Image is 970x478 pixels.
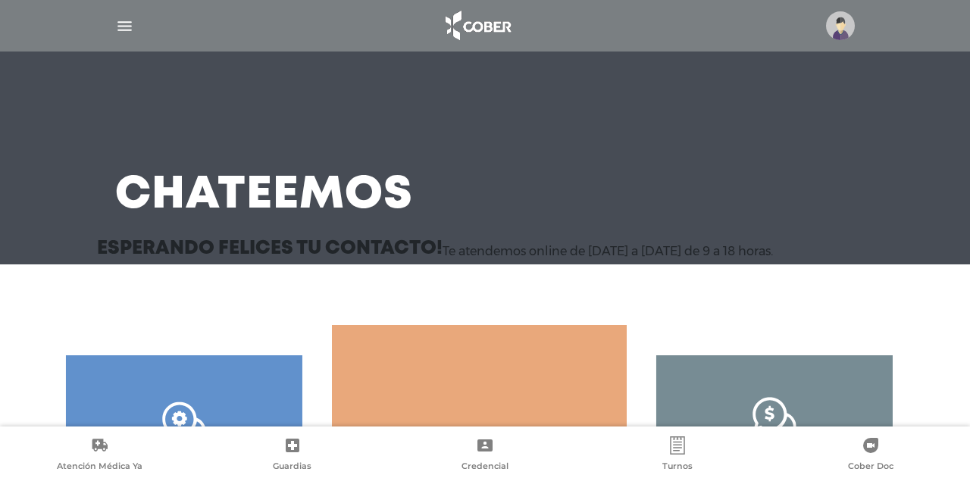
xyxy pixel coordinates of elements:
span: Credencial [462,461,508,474]
h3: Esperando felices tu contacto! [97,239,443,258]
a: Atención Médica Ya [3,436,196,475]
p: Te atendemos online de [DATE] a [DATE] de 9 a 18 horas. [443,244,773,258]
a: Guardias [196,436,388,475]
a: Credencial [389,436,581,475]
h3: Chateemos [115,176,413,215]
a: Cober Doc [774,436,967,475]
img: profile-placeholder.svg [826,11,855,40]
span: Turnos [662,461,693,474]
span: Cober Doc [848,461,893,474]
span: Guardias [273,461,311,474]
img: logo_cober_home-white.png [437,8,517,44]
img: Cober_menu-lines-white.svg [115,17,134,36]
span: Atención Médica Ya [57,461,142,474]
a: Turnos [581,436,774,475]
